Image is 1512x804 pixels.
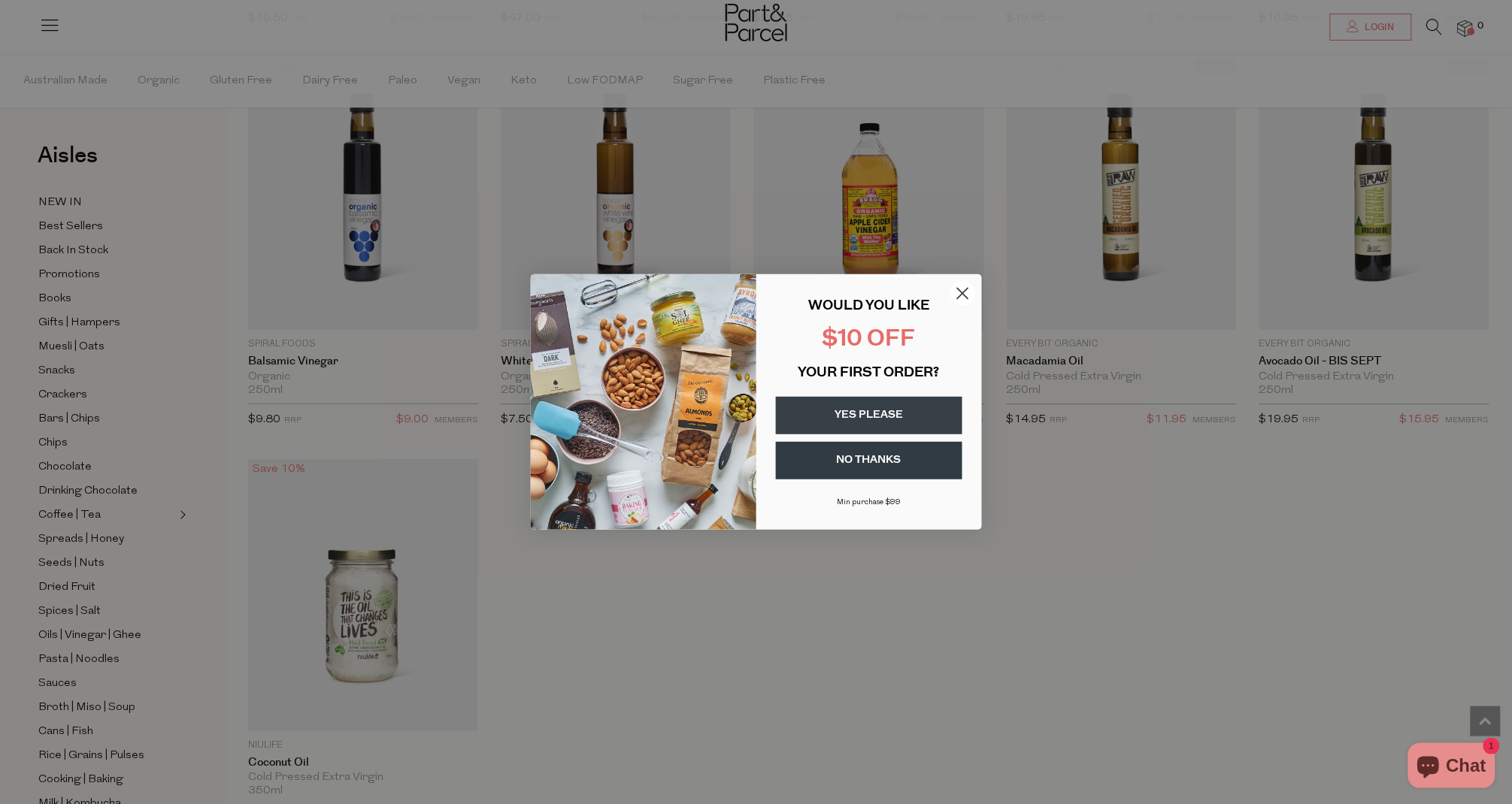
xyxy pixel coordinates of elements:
[837,498,901,506] span: Min purchase $99
[776,442,962,479] button: NO THANKS
[1404,743,1500,792] inbox-online-store-chat: Shopify online store chat
[823,328,916,352] span: $10 OFF
[798,367,940,380] span: YOUR FIRST ORDER?
[531,274,756,530] img: 43fba0fb-7538-40bc-babb-ffb1a4d097bc.jpeg
[808,300,929,313] span: WOULD YOU LIKE
[950,280,976,307] button: Close dialog
[776,397,962,434] button: YES PLEASE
